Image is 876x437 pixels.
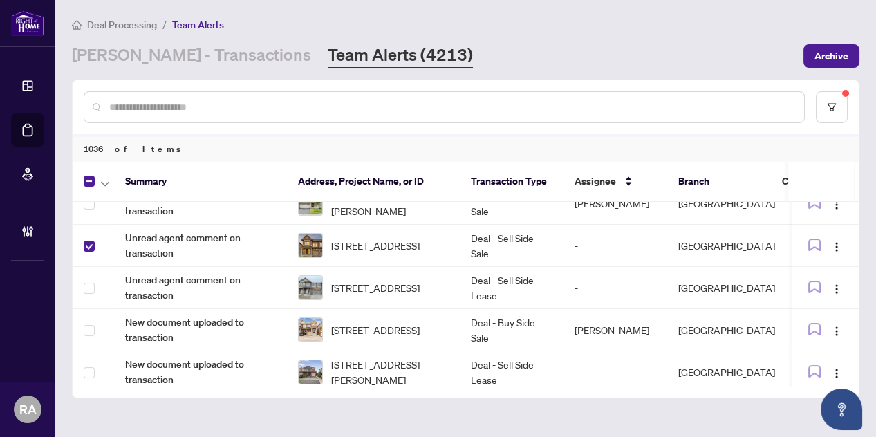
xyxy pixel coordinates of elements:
button: Logo [826,361,848,383]
span: [STREET_ADDRESS][PERSON_NAME] [331,188,449,218]
span: home [72,20,82,30]
span: Archive [814,45,848,67]
span: Unread agent comment on transaction [125,230,276,261]
a: [PERSON_NAME] - Transactions [72,44,311,68]
button: Logo [826,319,848,341]
th: Address, Project Name, or ID [287,162,460,202]
th: Assignee [563,162,667,202]
span: RA [19,400,37,419]
td: Deal - Buy Side Sale [460,183,563,225]
a: Team Alerts (4213) [328,44,473,68]
td: Deal - Sell Side Sale [460,225,563,267]
td: [GEOGRAPHIC_DATA] [667,351,786,393]
span: [STREET_ADDRESS] [331,238,420,253]
span: filter [827,102,837,112]
td: [PERSON_NAME] [563,183,667,225]
img: Logo [831,326,842,337]
span: Assignee [575,174,616,189]
span: [STREET_ADDRESS] [331,322,420,337]
img: thumbnail-img [299,192,322,215]
img: Logo [831,368,842,379]
span: [STREET_ADDRESS][PERSON_NAME] [331,357,449,387]
button: Open asap [821,389,862,430]
button: Archive [803,44,859,68]
button: Logo [826,277,848,299]
span: New document uploaded to transaction [125,315,276,345]
button: Logo [826,234,848,257]
td: [GEOGRAPHIC_DATA] [667,183,786,225]
th: Branch [667,162,771,202]
img: logo [11,10,44,36]
img: thumbnail-img [299,234,322,257]
th: Transaction Type [460,162,563,202]
td: - [563,225,667,267]
button: Logo [826,192,848,214]
li: / [162,17,167,32]
img: Logo [831,199,842,210]
img: thumbnail-img [299,318,322,342]
div: 1036 of Items [73,136,859,162]
td: [GEOGRAPHIC_DATA] [667,309,786,351]
span: Closing Date [782,174,839,189]
span: [STREET_ADDRESS] [331,280,420,295]
button: filter [816,91,848,123]
img: Logo [831,283,842,295]
span: Unread agent comment on transaction [125,272,276,303]
img: thumbnail-img [299,276,322,299]
td: Deal - Sell Side Lease [460,267,563,309]
td: [GEOGRAPHIC_DATA] [667,225,786,267]
span: Team Alerts [172,19,224,31]
span: Deal Processing [87,19,157,31]
td: - [563,267,667,309]
img: thumbnail-img [299,360,322,384]
span: New document uploaded to transaction [125,188,276,218]
img: Logo [831,241,842,252]
td: [GEOGRAPHIC_DATA] [667,267,786,309]
td: [PERSON_NAME] [563,309,667,351]
td: - [563,351,667,393]
span: New document uploaded to transaction [125,357,276,387]
td: Deal - Sell Side Lease [460,351,563,393]
td: Deal - Buy Side Sale [460,309,563,351]
th: Closing Date [771,162,868,202]
th: Summary [114,162,287,202]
